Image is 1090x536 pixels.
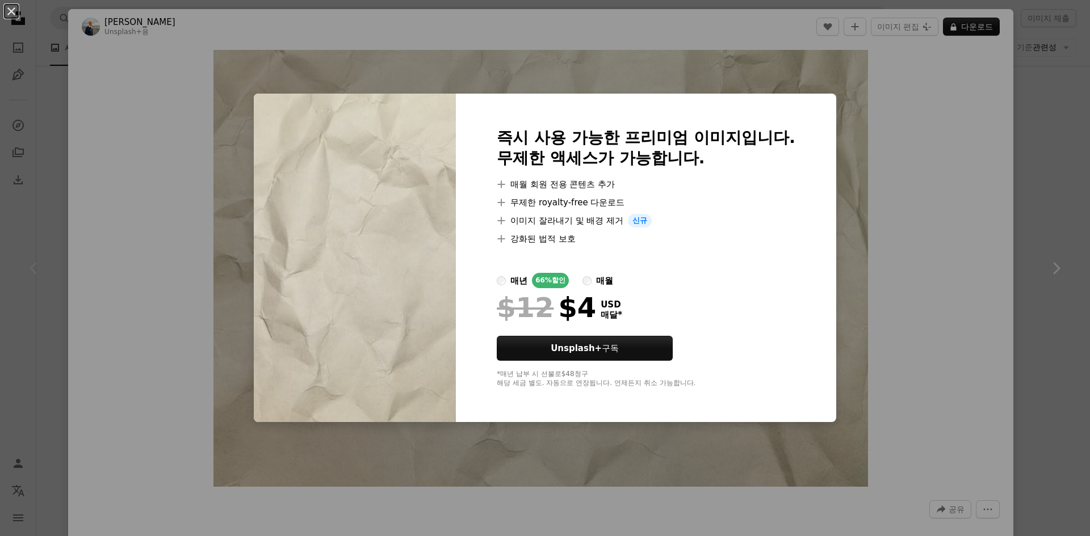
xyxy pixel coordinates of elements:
h2: 즉시 사용 가능한 프리미엄 이미지입니다. 무제한 액세스가 가능합니다. [497,128,795,168]
div: 매년 [510,274,527,288]
div: $4 [497,293,596,322]
input: 매년66%할인 [497,276,506,285]
div: *매년 납부 시 선불로 $48 청구 해당 세금 별도. 자동으로 연장됩니다. 언제든지 취소 가능합니다. [497,370,795,388]
input: 매월 [582,276,592,285]
span: $12 [497,293,554,322]
span: USD [601,299,622,310]
li: 매월 회원 전용 콘텐츠 추가 [497,178,795,191]
span: 신규 [628,214,652,227]
li: 무제한 royalty-free 다운로드 [497,196,795,209]
button: Unsplash+구독 [497,336,673,361]
strong: Unsplash+ [551,343,602,353]
div: 매월 [596,274,613,288]
div: 66% 할인 [532,273,569,288]
li: 이미지 잘라내기 및 배경 제거 [497,214,795,227]
li: 강화된 법적 보호 [497,232,795,246]
img: premium_photo-1675695700239-44153e6bf430 [254,94,456,422]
